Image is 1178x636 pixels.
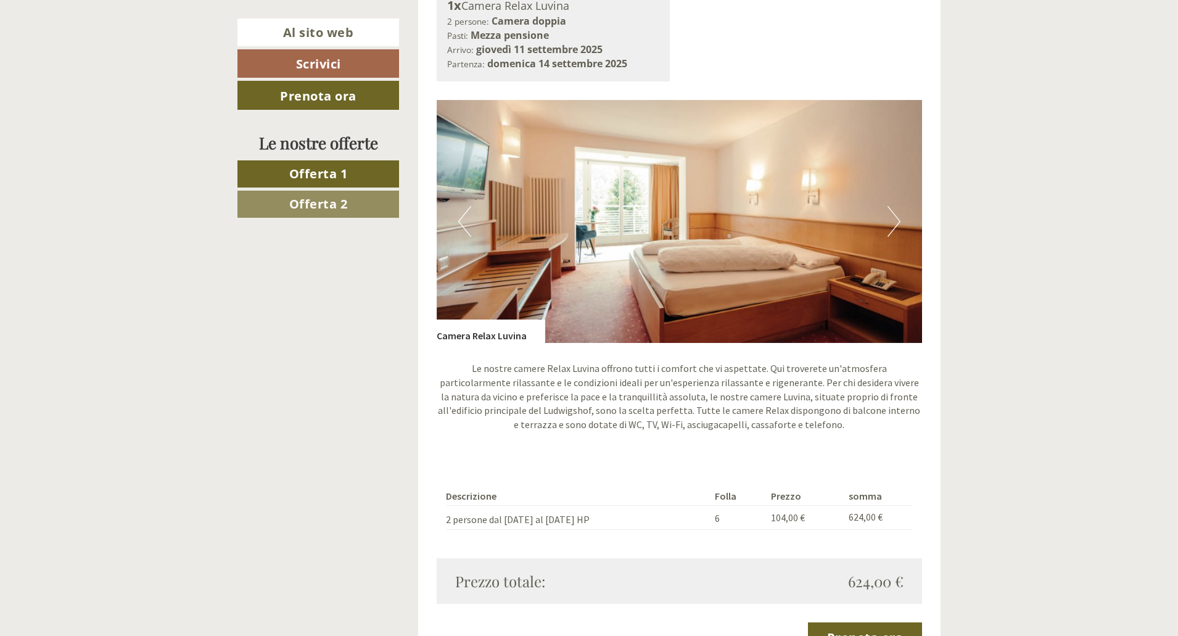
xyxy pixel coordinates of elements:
font: 2 persone: [447,15,489,27]
font: 624,00 € [849,511,883,523]
font: Scrivici [296,56,341,72]
button: Inviare [403,318,487,347]
font: Pasti: [447,30,468,41]
font: Al sito web [283,24,354,41]
font: 09:28 [138,60,151,67]
font: Mezza pensione [471,28,549,42]
button: Prossimo [888,206,900,237]
font: Prezzo [771,490,801,502]
font: domenica 14 settembre 2025 [487,57,627,70]
font: 624,00 € [848,571,904,591]
button: Precedente [458,206,471,237]
font: Offerta 2 [289,196,348,212]
a: Scrivici [237,49,399,78]
font: Le nostre camere Relax Luvina offrono tutti i comfort che vi aspettate. Qui troverete un'atmosfer... [438,362,920,431]
font: Camera Relax Luvina [437,329,527,342]
font: giovedì 11 settembre 2025 [476,43,603,56]
font: 6 [715,512,720,524]
font: Descrizione [446,490,496,502]
font: Folla [715,490,736,502]
font: Partenza: [447,58,485,70]
font: 104,00 € [771,511,805,524]
font: Prenota ora [280,88,356,104]
a: Prenota ora [237,81,399,109]
font: [GEOGRAPHIC_DATA] [19,36,82,45]
font: Inviare [422,324,467,341]
font: Offerta 1 [289,165,348,182]
img: immagine [437,100,923,343]
font: 2 persone dal [DATE] al [DATE] HP [446,513,590,526]
font: Salve, come possiamo aiutarla? [19,46,151,59]
a: Al sito web [237,19,399,46]
font: Martedì [223,13,263,25]
font: Prezzo totale: [455,571,545,591]
font: Camera doppia [492,14,566,28]
font: Le nostre offerte [259,132,378,154]
font: somma [849,490,882,502]
font: Arrivo: [447,44,474,56]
